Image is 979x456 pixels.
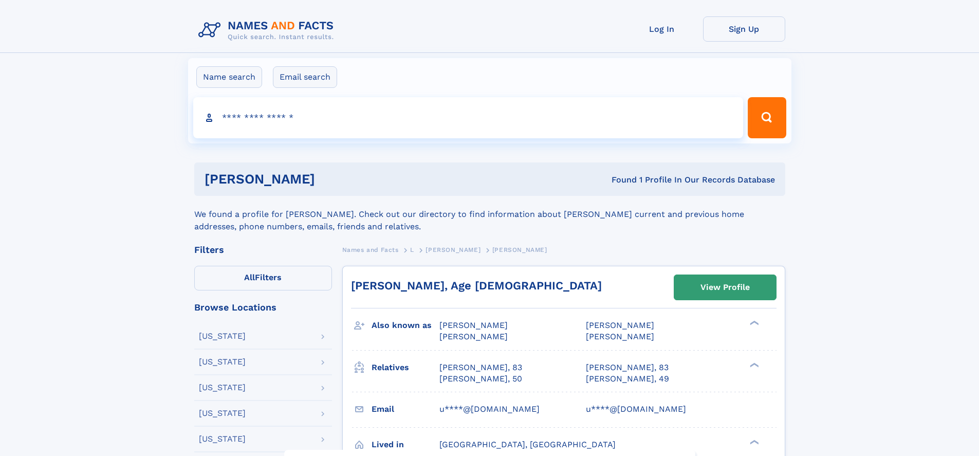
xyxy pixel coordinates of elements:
[410,246,414,253] span: L
[621,16,703,42] a: Log In
[439,440,616,449] span: [GEOGRAPHIC_DATA], [GEOGRAPHIC_DATA]
[586,373,669,385] a: [PERSON_NAME], 49
[426,243,481,256] a: [PERSON_NAME]
[273,66,337,88] label: Email search
[586,362,669,373] a: [PERSON_NAME], 83
[586,332,654,341] span: [PERSON_NAME]
[194,303,332,312] div: Browse Locations
[372,436,439,453] h3: Lived in
[492,246,547,253] span: [PERSON_NAME]
[194,196,785,233] div: We found a profile for [PERSON_NAME]. Check out our directory to find information about [PERSON_N...
[747,439,760,445] div: ❯
[372,400,439,418] h3: Email
[410,243,414,256] a: L
[244,272,255,282] span: All
[351,279,602,292] a: [PERSON_NAME], Age [DEMOGRAPHIC_DATA]
[196,66,262,88] label: Name search
[463,174,775,186] div: Found 1 Profile In Our Records Database
[439,332,508,341] span: [PERSON_NAME]
[747,361,760,368] div: ❯
[748,97,786,138] button: Search Button
[426,246,481,253] span: [PERSON_NAME]
[194,266,332,290] label: Filters
[372,317,439,334] h3: Also known as
[199,332,246,340] div: [US_STATE]
[747,320,760,326] div: ❯
[199,435,246,443] div: [US_STATE]
[674,275,776,300] a: View Profile
[700,276,750,299] div: View Profile
[199,358,246,366] div: [US_STATE]
[703,16,785,42] a: Sign Up
[439,362,522,373] a: [PERSON_NAME], 83
[193,97,744,138] input: search input
[205,173,464,186] h1: [PERSON_NAME]
[194,245,332,254] div: Filters
[342,243,399,256] a: Names and Facts
[372,359,439,376] h3: Relatives
[194,16,342,44] img: Logo Names and Facts
[199,409,246,417] div: [US_STATE]
[439,320,508,330] span: [PERSON_NAME]
[586,320,654,330] span: [PERSON_NAME]
[439,373,522,385] a: [PERSON_NAME], 50
[199,384,246,392] div: [US_STATE]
